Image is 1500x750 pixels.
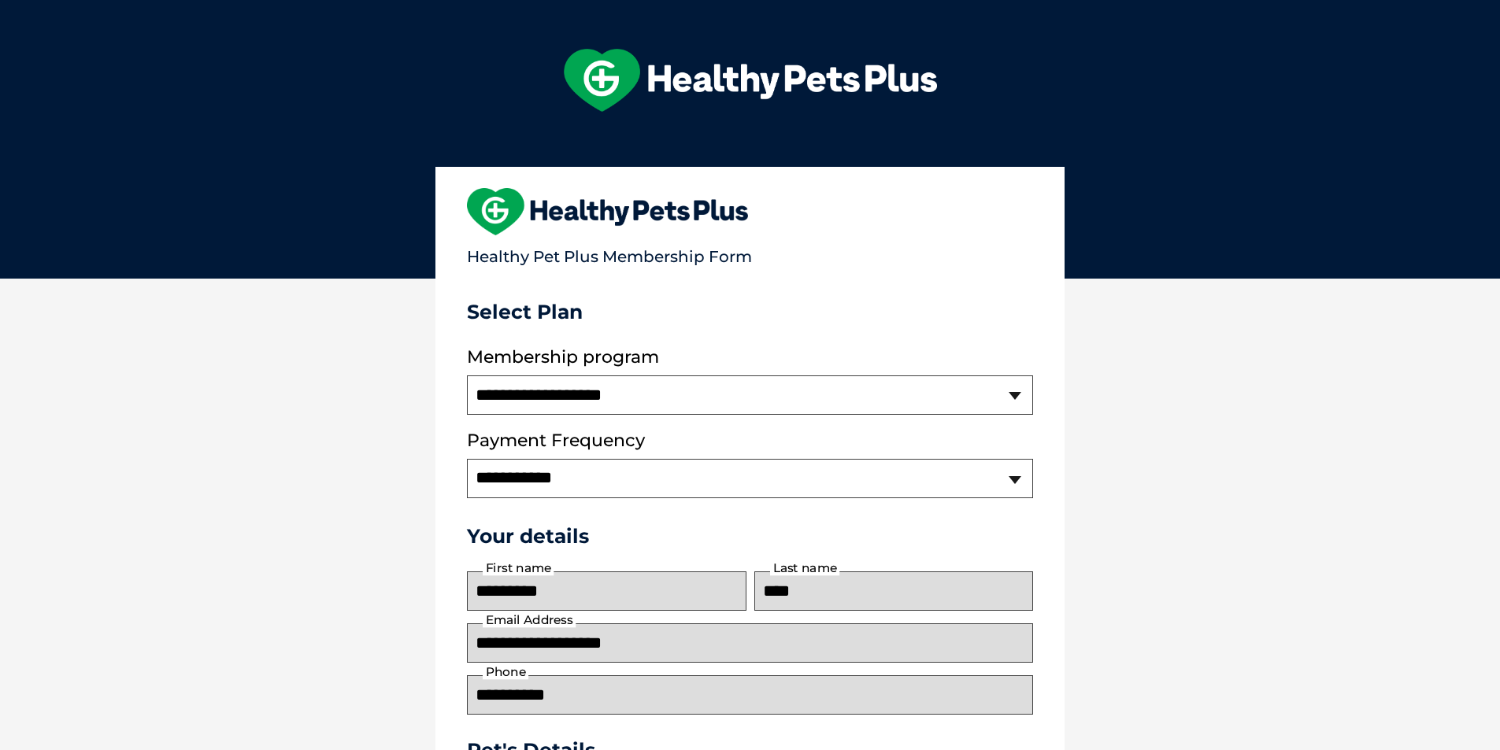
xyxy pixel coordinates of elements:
h3: Select Plan [467,300,1033,323]
p: Healthy Pet Plus Membership Form [467,240,1033,266]
label: Phone [483,665,528,679]
img: hpp-logo-landscape-green-white.png [564,49,937,112]
label: Payment Frequency [467,430,645,451]
img: heart-shape-hpp-logo-large.png [467,188,748,235]
label: Membership program [467,347,1033,368]
label: Email Address [483,613,576,627]
label: Last name [770,561,839,575]
h3: Your details [467,524,1033,548]
label: First name [483,561,554,575]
